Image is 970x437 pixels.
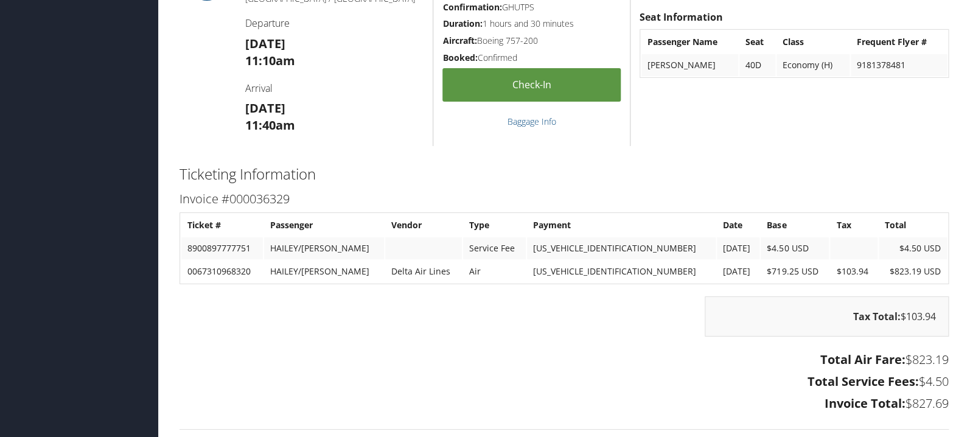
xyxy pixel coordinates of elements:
[527,237,716,259] td: [US_VEHICLE_IDENTIFICATION_NUMBER]
[717,260,759,282] td: [DATE]
[879,214,947,236] th: Total
[264,237,384,259] td: HAILEY/[PERSON_NAME]
[442,18,482,29] strong: Duration:
[761,214,829,236] th: Base
[463,214,525,236] th: Type
[527,260,716,282] td: [US_VEHICLE_IDENTIFICATION_NUMBER]
[180,191,949,208] h3: Invoice #000036329
[761,260,829,282] td: $719.25 USD
[264,260,384,282] td: HAILEY/[PERSON_NAME]
[705,296,949,337] div: $103.94
[853,310,901,323] strong: Tax Total:
[442,52,477,63] strong: Booked:
[245,117,295,133] strong: 11:40am
[641,31,738,53] th: Passenger Name
[442,1,501,13] strong: Confirmation:
[180,164,949,184] h2: Ticketing Information
[245,82,424,95] h4: Arrival
[739,31,775,53] th: Seat
[717,214,759,236] th: Date
[830,214,878,236] th: Tax
[508,116,556,127] a: Baggage Info
[830,260,878,282] td: $103.94
[776,31,850,53] th: Class
[820,351,905,368] strong: Total Air Fare:
[851,54,947,76] td: 9181378481
[808,373,919,390] strong: Total Service Fees:
[442,68,621,102] a: Check-in
[442,35,621,47] h5: Boeing 757-200
[717,237,759,259] td: [DATE]
[245,16,424,30] h4: Departure
[181,260,263,282] td: 0067310968320
[527,214,716,236] th: Payment
[879,237,947,259] td: $4.50 USD
[264,214,384,236] th: Passenger
[442,18,621,30] h5: 1 hours and 30 minutes
[181,237,263,259] td: 8900897777751
[463,237,525,259] td: Service Fee
[739,54,775,76] td: 40D
[641,54,738,76] td: [PERSON_NAME]
[879,260,947,282] td: $823.19 USD
[761,237,829,259] td: $4.50 USD
[385,214,462,236] th: Vendor
[825,395,905,411] strong: Invoice Total:
[245,35,285,52] strong: [DATE]
[776,54,850,76] td: Economy (H)
[442,1,621,13] h5: GHUTPS
[245,100,285,116] strong: [DATE]
[245,52,295,69] strong: 11:10am
[180,395,949,412] h3: $827.69
[851,31,947,53] th: Frequent Flyer #
[385,260,462,282] td: Delta Air Lines
[442,52,621,64] h5: Confirmed
[180,351,949,368] h3: $823.19
[181,214,263,236] th: Ticket #
[640,10,723,24] strong: Seat Information
[442,35,476,46] strong: Aircraft:
[180,373,949,390] h3: $4.50
[463,260,525,282] td: Air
